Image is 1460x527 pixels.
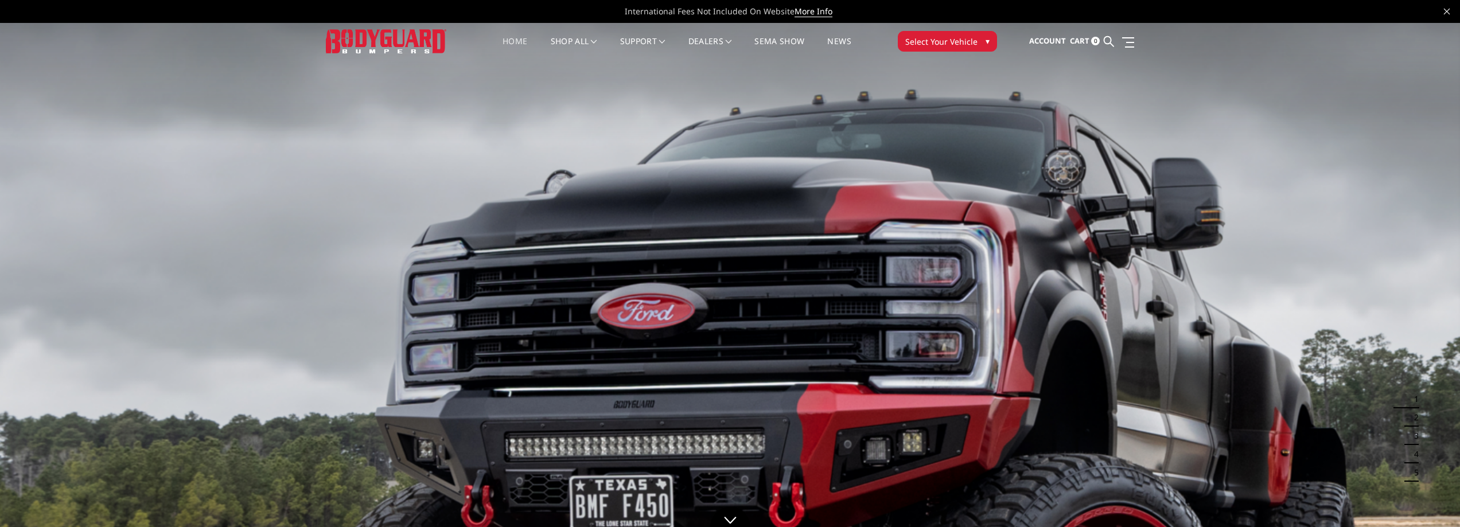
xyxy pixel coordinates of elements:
[688,37,732,60] a: Dealers
[620,37,665,60] a: Support
[1403,472,1460,527] iframe: Chat Widget
[898,31,997,52] button: Select Your Vehicle
[1407,408,1419,427] button: 2 of 5
[1407,463,1419,482] button: 5 of 5
[905,36,978,48] span: Select Your Vehicle
[326,29,446,53] img: BODYGUARD BUMPERS
[1029,36,1066,46] span: Account
[795,6,832,17] a: More Info
[1407,390,1419,408] button: 1 of 5
[1029,26,1066,57] a: Account
[1091,37,1100,45] span: 0
[986,35,990,47] span: ▾
[551,37,597,60] a: shop all
[1407,445,1419,463] button: 4 of 5
[1407,427,1419,445] button: 3 of 5
[710,507,750,527] a: Click to Down
[503,37,527,60] a: Home
[1070,26,1100,57] a: Cart 0
[827,37,851,60] a: News
[754,37,804,60] a: SEMA Show
[1070,36,1089,46] span: Cart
